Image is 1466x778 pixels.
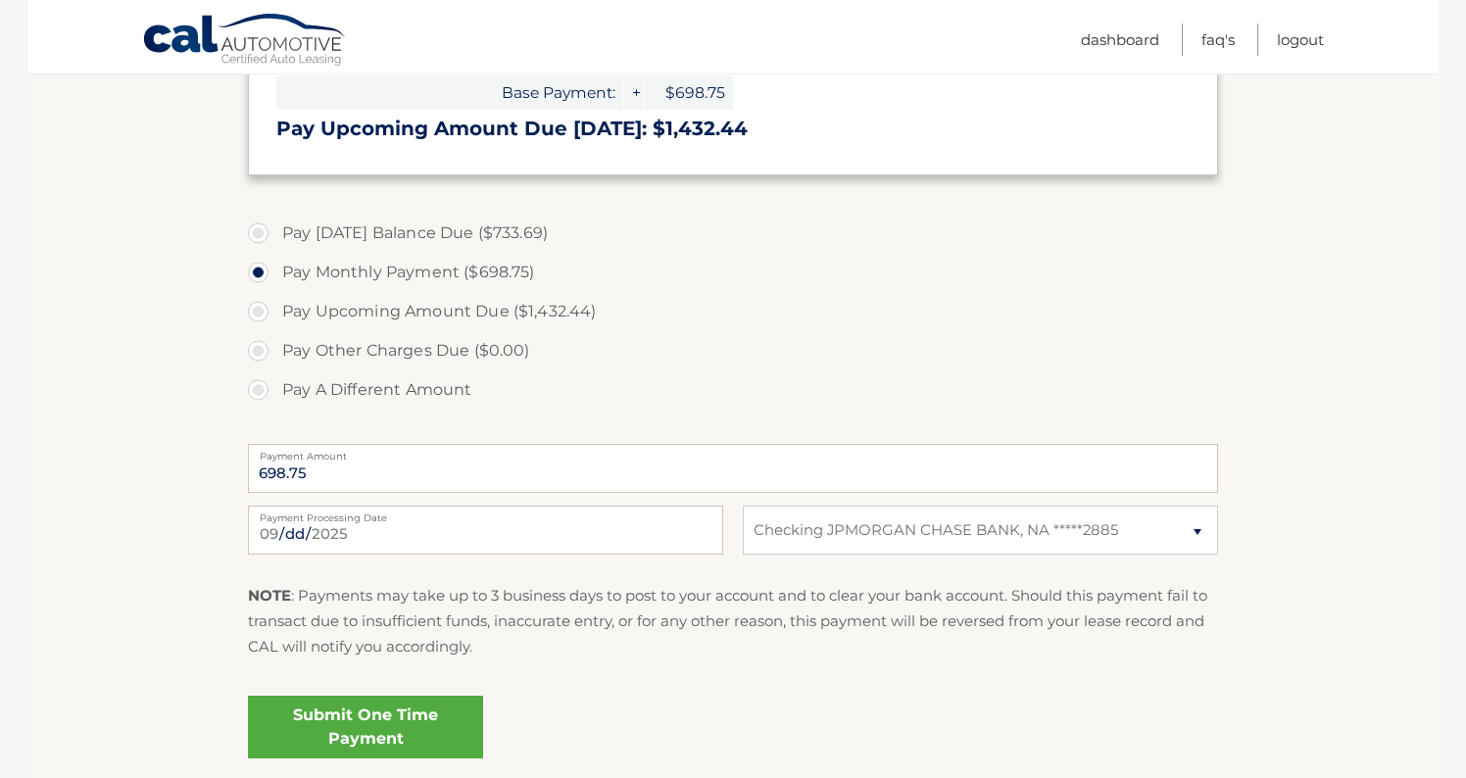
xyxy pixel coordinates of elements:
p: : Payments may take up to 3 business days to post to your account and to clear your bank account.... [248,583,1218,660]
a: Logout [1277,24,1324,56]
input: Payment Amount [248,444,1218,493]
label: Payment Processing Date [248,506,723,521]
a: Cal Automotive [142,13,348,70]
label: Pay Other Charges Due ($0.00) [248,331,1218,370]
label: Pay Upcoming Amount Due ($1,432.44) [248,292,1218,331]
strong: NOTE [248,586,291,605]
label: Pay Monthly Payment ($698.75) [248,253,1218,292]
a: Submit One Time Payment [248,696,483,758]
a: Dashboard [1081,24,1159,56]
h3: Pay Upcoming Amount Due [DATE]: $1,432.44 [276,117,1190,141]
label: Pay A Different Amount [248,370,1218,410]
label: Payment Amount [248,444,1218,460]
span: Base Payment: [276,75,623,110]
a: FAQ's [1201,24,1235,56]
label: Pay [DATE] Balance Due ($733.69) [248,214,1218,253]
span: + [624,75,644,110]
input: Payment Date [248,506,723,555]
span: $698.75 [645,75,733,110]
